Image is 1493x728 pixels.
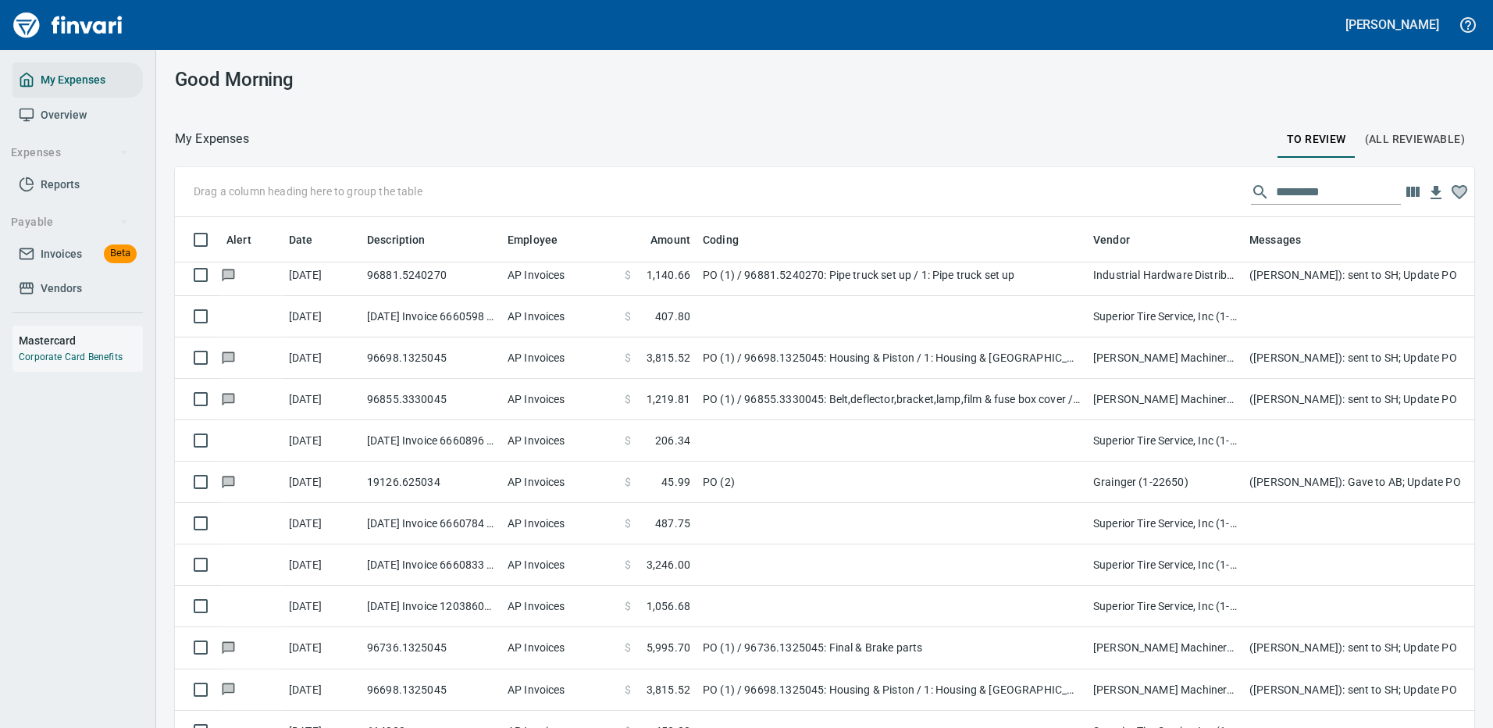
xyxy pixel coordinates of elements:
td: 96736.1325045 [361,627,501,669]
span: Employee [508,230,558,249]
a: Corporate Card Benefits [19,352,123,362]
span: Date [289,230,313,249]
td: Industrial Hardware Distributors Inc. (1-39881) [1087,255,1243,296]
span: Vendor [1093,230,1130,249]
td: [DATE] [283,296,361,337]
td: AP Invoices [501,462,618,503]
td: [DATE] Invoice 6660598 from Superior Tire Service, Inc (1-10991) [361,296,501,337]
span: 1,056.68 [647,598,690,614]
td: PO (1) / 96881.5240270: Pipe truck set up / 1: Pipe truck set up [697,255,1087,296]
nav: breadcrumb [175,130,249,148]
span: My Expenses [41,70,105,90]
span: $ [625,391,631,407]
span: Has messages [220,642,237,652]
td: [DATE] [283,586,361,627]
td: Superior Tire Service, Inc (1-10991) [1087,296,1243,337]
td: PO (1) / 96698.1325045: Housing & Piston / 1: Housing & [GEOGRAPHIC_DATA] [697,669,1087,711]
span: Invoices [41,244,82,264]
span: 206.34 [655,433,690,448]
td: PO (1) / 96855.3330045: Belt,deflector,bracket,lamp,film & fuse box cover / 1: Belt,deflector,bra... [697,379,1087,420]
span: $ [625,682,631,698]
td: [DATE] Invoice 6660833 from Superior Tire Service, Inc (1-10991) [361,544,501,586]
td: Grainger (1-22650) [1087,462,1243,503]
span: 3,246.00 [647,557,690,573]
span: Vendor [1093,230,1150,249]
a: Reports [12,167,143,202]
td: [DATE] Invoice 6660784 from Superior Tire Service, Inc (1-10991) [361,503,501,544]
td: PO (1) / 96698.1325045: Housing & Piston / 1: Housing & [GEOGRAPHIC_DATA] [697,337,1087,379]
span: Beta [104,244,137,262]
a: My Expenses [12,62,143,98]
span: Has messages [220,269,237,280]
span: Coding [703,230,759,249]
td: [PERSON_NAME] Machinery Co (1-10794) [1087,337,1243,379]
td: Superior Tire Service, Inc (1-10991) [1087,586,1243,627]
td: Superior Tire Service, Inc (1-10991) [1087,420,1243,462]
span: $ [625,598,631,614]
td: [DATE] [283,503,361,544]
span: $ [625,557,631,573]
a: Overview [12,98,143,133]
span: Description [367,230,426,249]
td: [DATE] [283,669,361,711]
span: Description [367,230,446,249]
td: [PERSON_NAME] Machinery Co (1-10794) [1087,379,1243,420]
p: Drag a column heading here to group the table [194,184,422,199]
span: $ [625,433,631,448]
td: Superior Tire Service, Inc (1-10991) [1087,544,1243,586]
td: Superior Tire Service, Inc (1-10991) [1087,503,1243,544]
td: [DATE] [283,627,361,669]
button: Payable [5,208,135,237]
td: [DATE] Invoice 120386042 from Superior Tire Service, Inc (1-10991) [361,586,501,627]
span: Expenses [11,143,129,162]
a: Vendors [12,271,143,306]
span: $ [625,474,631,490]
td: 96698.1325045 [361,337,501,379]
span: Messages [1249,230,1321,249]
h5: [PERSON_NAME] [1345,16,1439,33]
span: Reports [41,175,80,194]
span: Has messages [220,476,237,487]
td: AP Invoices [501,627,618,669]
td: [DATE] [283,379,361,420]
span: 1,219.81 [647,391,690,407]
img: Finvari [9,6,126,44]
span: To Review [1287,130,1346,149]
td: [DATE] [283,544,361,586]
td: [DATE] [283,255,361,296]
td: [PERSON_NAME] Machinery Co (1-10794) [1087,627,1243,669]
td: AP Invoices [501,503,618,544]
td: AP Invoices [501,544,618,586]
span: 487.75 [655,516,690,531]
span: $ [625,516,631,531]
span: 5,995.70 [647,640,690,655]
span: Has messages [220,394,237,404]
td: AP Invoices [501,420,618,462]
button: [PERSON_NAME] [1342,12,1443,37]
span: Employee [508,230,578,249]
td: 96855.3330045 [361,379,501,420]
button: Expenses [5,138,135,167]
td: 96881.5240270 [361,255,501,296]
h6: Mastercard [19,332,143,349]
span: Has messages [220,683,237,694]
span: 3,815.52 [647,350,690,366]
p: My Expenses [175,130,249,148]
span: (All Reviewable) [1365,130,1465,149]
td: 96698.1325045 [361,669,501,711]
td: AP Invoices [501,586,618,627]
td: AP Invoices [501,379,618,420]
span: 3,815.52 [647,682,690,698]
td: AP Invoices [501,669,618,711]
span: Amount [630,230,690,249]
td: [DATE] [283,462,361,503]
span: Messages [1249,230,1301,249]
span: Alert [226,230,251,249]
td: PO (2) [697,462,1087,503]
span: Overview [41,105,87,125]
span: Date [289,230,333,249]
td: AP Invoices [501,296,618,337]
span: Amount [650,230,690,249]
td: AP Invoices [501,255,618,296]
